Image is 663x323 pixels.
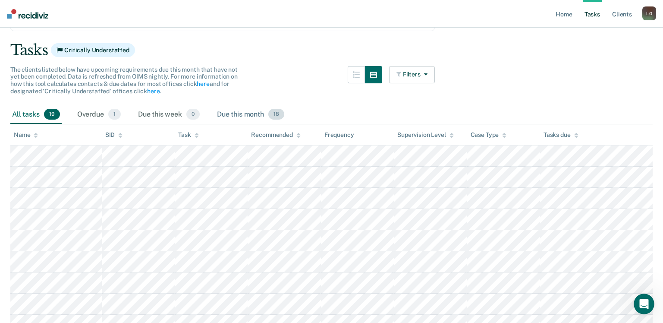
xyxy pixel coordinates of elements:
[147,88,160,95] a: here
[642,6,656,20] div: L G
[324,131,354,139] div: Frequency
[642,6,656,20] button: LG
[178,131,198,139] div: Task
[215,105,286,124] div: Due this month18
[634,294,654,314] iframe: Intercom live chat
[108,109,121,120] span: 1
[136,105,201,124] div: Due this week0
[7,9,48,19] img: Recidiviz
[397,131,454,139] div: Supervision Level
[186,109,200,120] span: 0
[105,131,123,139] div: SID
[44,109,60,120] span: 19
[14,131,38,139] div: Name
[10,105,62,124] div: All tasks19
[51,43,135,57] span: Critically Understaffed
[75,105,123,124] div: Overdue1
[197,80,209,87] a: here
[10,66,238,95] span: The clients listed below have upcoming requirements due this month that have not yet been complet...
[471,131,507,139] div: Case Type
[251,131,300,139] div: Recommended
[268,109,284,120] span: 18
[389,66,435,83] button: Filters
[10,41,653,59] div: Tasks
[544,131,578,139] div: Tasks due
